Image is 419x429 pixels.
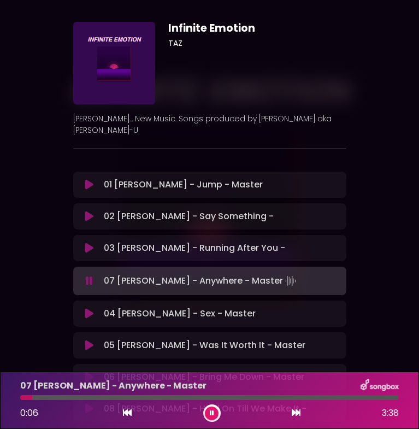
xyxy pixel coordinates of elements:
h1: Infinite Emotion [168,22,346,34]
p: 04 [PERSON_NAME] - Sex - Master [104,307,256,320]
img: IcwQz5fkR8S13jmypdGW [73,22,156,104]
p: 03 [PERSON_NAME] - Running After You - [104,242,285,255]
h3: TAZ [168,39,346,48]
p: 01 [PERSON_NAME] - Jump - Master [104,178,263,191]
p: 06 [PERSON_NAME] - Bring Me Down - Master [104,371,304,384]
img: waveform4.gif [283,273,298,289]
p: 07 [PERSON_NAME] - Anywhere - Master [20,379,206,392]
p: [PERSON_NAME]... New Music. Songs produced by [PERSON_NAME] aka [PERSON_NAME]-U [73,113,346,136]
p: 05 [PERSON_NAME] - Was It Worth It - Master [104,339,305,352]
span: 0:06 [20,407,38,419]
p: 07 [PERSON_NAME] - Anywhere - Master [104,273,298,289]
span: 3:38 [382,407,399,420]
img: songbox-logo-white.png [361,379,399,393]
p: 02 [PERSON_NAME] - Say Something - [104,210,274,223]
